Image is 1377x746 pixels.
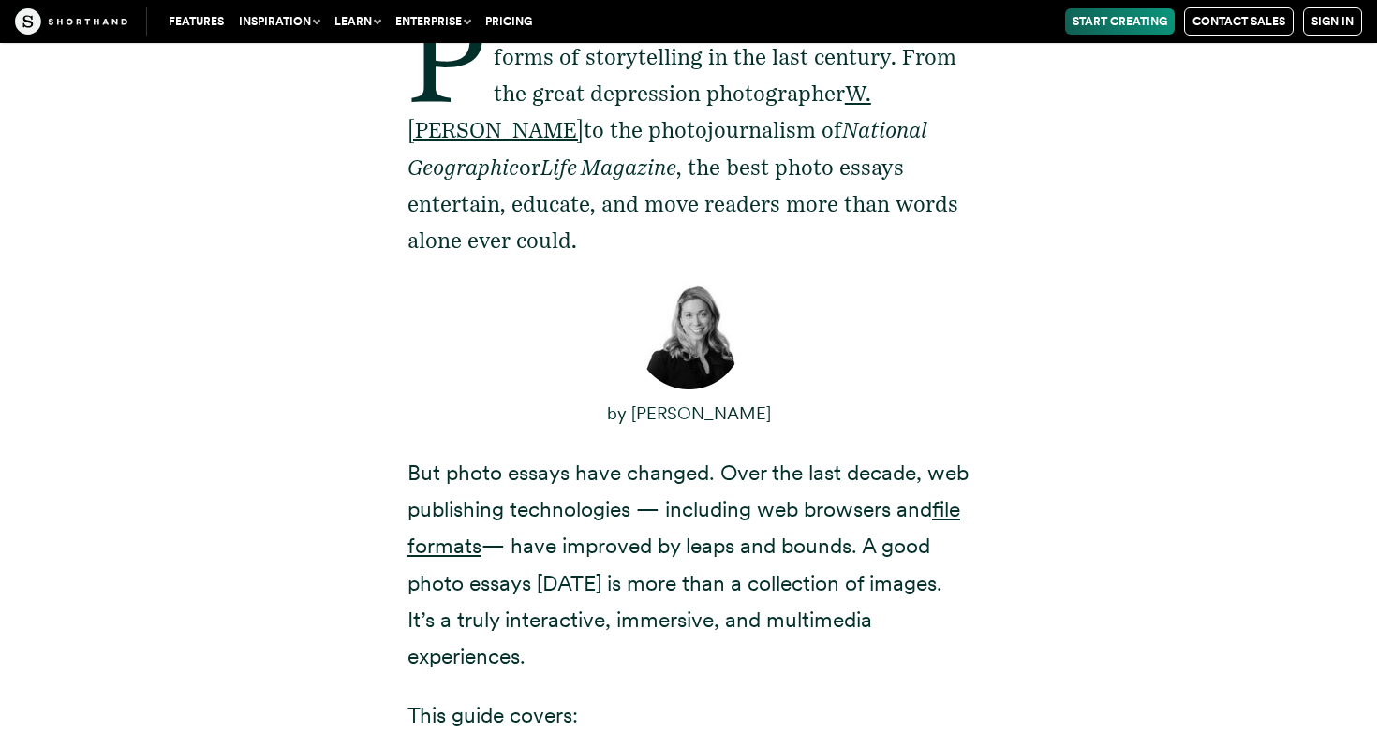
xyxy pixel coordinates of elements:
[540,154,676,181] em: Life Magazine
[388,8,478,35] button: Enterprise
[478,8,540,35] a: Pricing
[1303,7,1362,36] a: Sign in
[327,8,388,35] button: Learn
[407,117,927,180] em: National Geographic
[231,8,327,35] button: Inspiration
[1065,8,1175,35] a: Start Creating
[1184,7,1294,36] a: Contact Sales
[407,80,871,143] a: W. [PERSON_NAME]
[161,8,231,35] a: Features
[407,3,970,259] p: Photo essays are one of the most powerful forms of storytelling in the last century. From the gre...
[407,395,970,432] p: by [PERSON_NAME]
[407,455,970,675] p: But photo essays have changed. Over the last decade, web publishing technologies — including web ...
[407,697,970,734] p: This guide covers:
[15,8,127,35] img: The Craft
